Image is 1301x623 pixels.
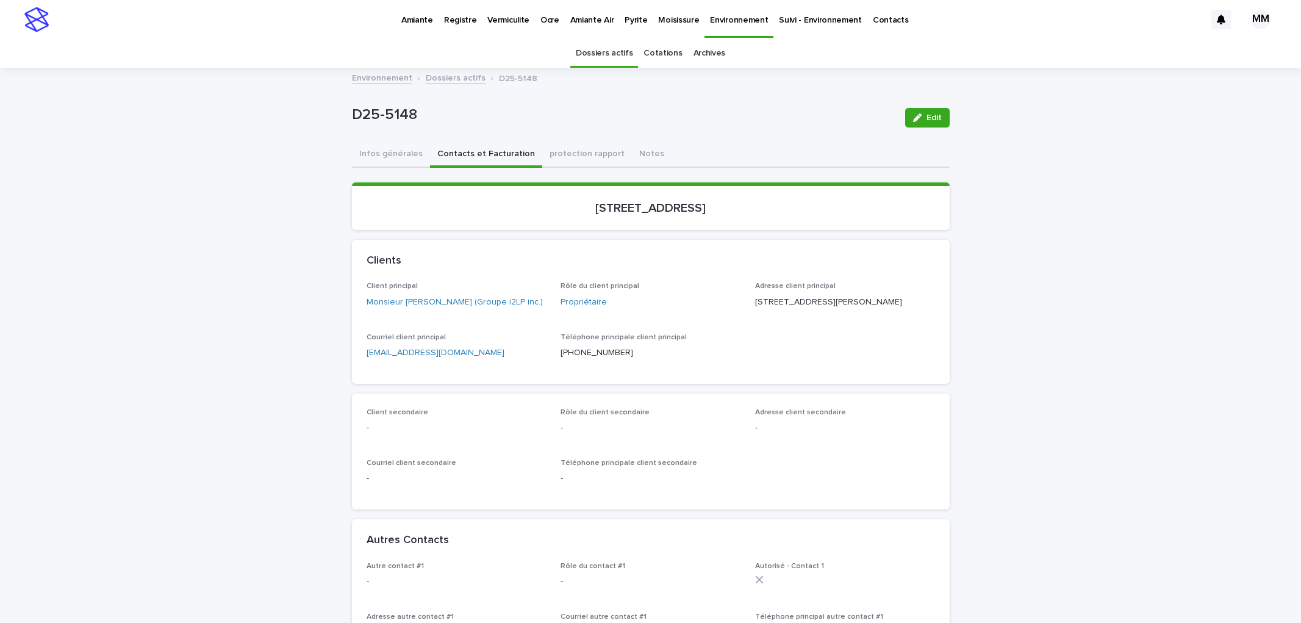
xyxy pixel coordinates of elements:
a: Archives [694,39,726,68]
p: - [561,422,740,434]
img: stacker-logo-s-only.png [24,7,49,32]
button: Edit [905,108,950,128]
span: Courriel client principal [367,334,446,341]
span: Client principal [367,283,418,290]
p: [STREET_ADDRESS] [367,201,935,215]
p: - [367,472,547,485]
a: Cotations [643,39,682,68]
button: Contacts et Facturation [430,142,542,168]
p: - [561,575,740,588]
p: - [755,422,935,434]
span: Edit [926,113,942,122]
span: Client secondaire [367,409,428,416]
button: Infos générales [352,142,430,168]
a: Dossiers actifs [426,70,486,84]
p: - [561,472,740,485]
p: - [367,575,547,588]
div: MM [1251,10,1271,29]
span: Courriel autre contact #1 [561,613,647,621]
p: [PHONE_NUMBER] [561,347,740,359]
p: [STREET_ADDRESS][PERSON_NAME] [755,296,935,309]
span: Rôle du contact #1 [561,563,625,570]
h2: Autres Contacts [367,534,449,547]
a: Environnement [352,70,412,84]
span: Téléphone principal autre contact #1 [755,613,883,621]
a: Dossiers actifs [576,39,633,68]
span: Rôle du client principal [561,283,639,290]
h2: Clients [367,254,401,268]
span: Courriel client secondaire [367,459,456,467]
span: Téléphone principale client secondaire [561,459,697,467]
span: Adresse client principal [755,283,836,290]
span: Adresse autre contact #1 [367,613,454,621]
span: Autorisé - Contact 1 [755,563,824,570]
button: protection rapport [542,142,632,168]
span: Téléphone principale client principal [561,334,687,341]
p: D25-5148 [499,71,537,84]
p: - [367,422,547,434]
a: Monsieur [PERSON_NAME] (Groupe i2LP inc.) [367,296,543,309]
span: Adresse client secondaire [755,409,846,416]
p: D25-5148 [352,106,895,124]
a: [EMAIL_ADDRESS][DOMAIN_NAME] [367,348,504,357]
span: Rôle du client secondaire [561,409,650,416]
span: Autre contact #1 [367,563,424,570]
a: Propriétaire [561,296,607,309]
button: Notes [632,142,672,168]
